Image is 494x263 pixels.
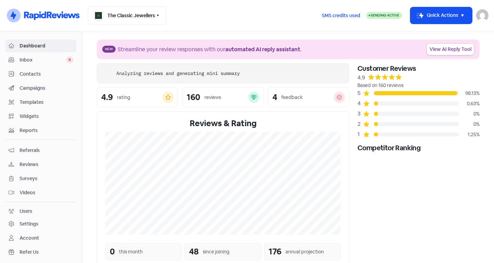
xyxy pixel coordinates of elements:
[117,94,130,101] div: rating
[366,11,402,20] a: Sending Active
[204,94,221,101] div: reviews
[20,249,73,256] span: Refer Us
[20,127,73,134] span: Reports
[88,6,166,25] button: The Classic Jewellers
[5,54,77,66] a: Inbox 0
[357,143,480,153] div: Competitor Ranking
[5,40,77,52] a: Dashboard
[182,87,263,107] a: 160reviews
[20,113,73,120] span: Widgets
[5,246,77,259] a: Refer Us
[20,56,66,64] span: Inbox
[476,9,489,22] img: User
[459,100,480,107] div: 0.63%
[5,205,77,218] a: Users
[459,110,480,118] div: 0%
[20,85,73,92] span: Campaigns
[357,63,480,74] div: Customer Reviews
[101,93,113,101] div: 4.9
[102,46,116,53] span: New
[285,248,324,255] div: annual projection
[20,234,39,242] div: Account
[5,172,77,185] a: Surveys
[20,99,73,106] span: Templates
[118,45,302,54] div: Streamline your review responses with our .
[5,110,77,123] a: Widgets
[20,147,73,154] span: Referrals
[5,82,77,95] a: Campaigns
[269,245,281,258] div: 176
[20,175,73,182] span: Surveys
[225,46,300,53] b: automated AI reply assistant
[20,42,73,50] span: Dashboard
[5,218,77,230] a: Settings
[189,245,199,258] div: 48
[20,161,73,168] span: Reviews
[5,96,77,109] a: Templates
[20,70,73,78] span: Contacts
[116,70,240,77] div: Analyzing reviews and generating mini summary
[459,90,480,97] div: 98.13%
[20,208,32,215] div: Users
[110,245,115,258] div: 0
[5,158,77,171] a: Reviews
[357,110,363,118] div: 3
[357,82,480,89] div: Based on 160 reviews
[203,248,230,255] div: since joining
[281,94,303,101] div: feedback
[20,220,38,228] div: Settings
[5,68,77,80] a: Contacts
[322,12,360,19] span: SMS credits used
[459,121,480,128] div: 0%
[357,89,363,97] div: 5
[119,248,143,255] div: this month
[187,93,200,101] div: 160
[357,120,363,128] div: 2
[357,99,363,108] div: 4
[5,186,77,199] a: Videos
[66,56,73,63] span: 0
[427,44,474,55] a: View AI Reply Tool
[357,74,365,82] div: 4.9
[5,124,77,137] a: Reports
[459,131,480,138] div: 1.25%
[97,87,178,107] a: 4.9rating
[268,87,349,107] a: 4feedback
[316,11,366,19] a: SMS credits used
[371,13,399,18] span: Sending Active
[357,130,363,139] div: 1
[5,232,77,244] a: Account
[410,7,472,24] button: Quick Actions
[5,144,77,157] a: Referrals
[272,93,277,101] div: 4
[105,117,341,130] div: Reviews & Rating
[20,189,73,196] span: Videos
